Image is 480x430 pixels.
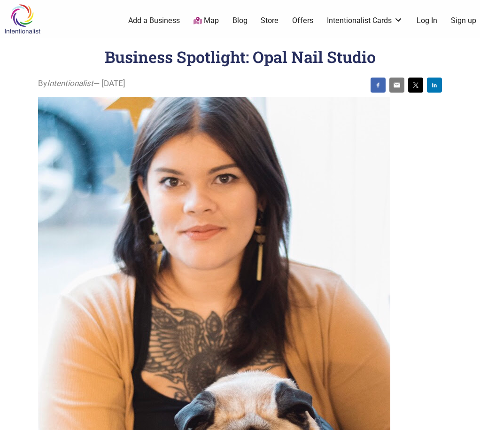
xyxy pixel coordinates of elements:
[374,81,382,89] img: facebook sharing button
[451,16,476,26] a: Sign up
[431,81,438,89] img: linkedin sharing button
[393,81,401,89] img: email sharing button
[105,46,376,67] h1: Business Spotlight: Opal Nail Studio
[232,16,248,26] a: Blog
[327,16,403,26] a: Intentionalist Cards
[292,16,313,26] a: Offers
[417,16,437,26] a: Log In
[38,78,125,90] span: By — [DATE]
[412,81,419,89] img: twitter sharing button
[47,78,93,88] i: Intentionalist
[194,16,219,26] a: Map
[128,16,180,26] a: Add a Business
[261,16,279,26] a: Store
